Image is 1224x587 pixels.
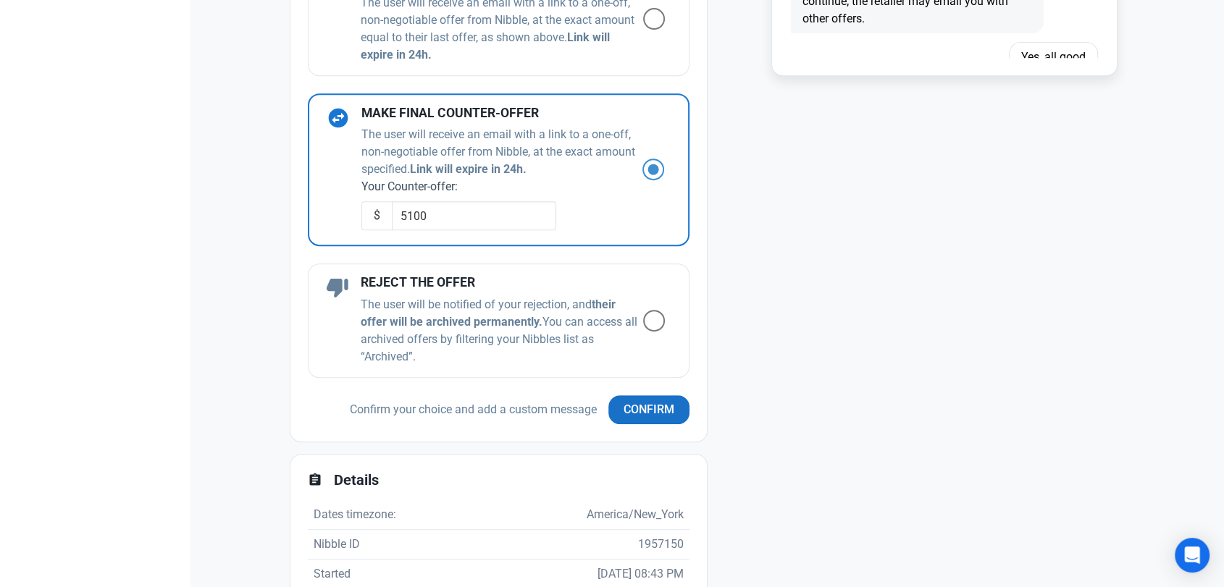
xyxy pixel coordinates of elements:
[361,178,642,195] label: Your Counter-offer:
[308,529,416,559] td: Nibble ID
[1175,538,1210,573] div: Open Intercom Messenger
[327,106,350,130] span: swap_horizontal_circle
[334,472,689,489] h2: Details
[361,296,643,366] p: The user will be notified of your rejection, and You can access all archived offers by filtering ...
[308,473,322,487] span: assignment
[308,500,416,530] td: Dates timezone:
[416,529,690,559] td: 1957150
[326,276,349,299] span: thumb_down
[361,276,643,290] h4: REJECT THE OFFER
[624,401,674,418] span: Confirm
[416,500,690,530] td: America/New_York
[410,162,527,176] b: Link will expire in 24h.
[361,30,610,62] b: Link will expire in 24h.
[361,106,642,121] h4: MAKE FINAL COUNTER-OFFER
[608,395,689,424] button: Confirm
[1009,42,1098,72] span: Yes, all good
[350,401,597,418] p: Confirm your choice and add a custom message
[361,126,642,178] p: The user will receive an email with a link to a one-off, non-negotiable offer from Nibble, at the...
